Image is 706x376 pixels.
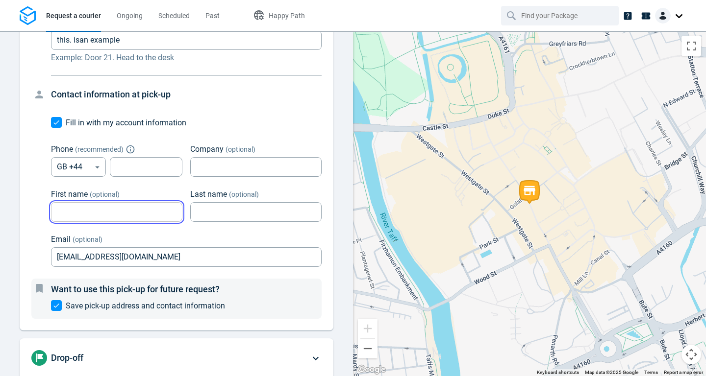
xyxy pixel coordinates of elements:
img: Client [655,8,671,23]
span: Last name [190,189,227,199]
span: Scheduled [158,12,190,20]
span: Phone [51,144,73,154]
span: Company [190,144,224,154]
button: Explain "Recommended" [127,146,133,152]
a: Report a map error [664,370,703,375]
button: Zoom out [358,339,378,358]
span: Email [51,235,71,244]
img: Logo [20,6,36,25]
div: GB +44 [51,157,106,177]
span: Save pick-up address and contact information [66,301,225,310]
input: Find your Package [521,6,601,25]
p: Example: Door 21. Head to the desk [51,52,322,64]
button: Keyboard shortcuts [537,369,579,376]
span: (optional) [90,190,120,198]
span: Ongoing [117,12,143,20]
span: Map data ©2025 Google [585,370,638,375]
span: Request a courier [46,12,101,20]
h4: Contact information at pick-up [51,88,322,101]
span: Past [205,12,220,20]
button: Toggle fullscreen view [681,36,701,56]
span: (optional) [226,145,255,153]
span: Want to use this pick-up for future request? [51,284,220,294]
a: Open this area in Google Maps (opens a new window) [355,363,388,376]
span: Drop-off [51,352,83,363]
img: Google [355,363,388,376]
button: Map camera controls [681,345,701,364]
span: (optional) [73,235,102,243]
button: Zoom in [358,319,378,338]
span: First name [51,189,88,199]
span: Fill in with my account information [66,118,186,127]
span: ( recommended ) [75,145,124,153]
span: Happy Path [269,12,305,20]
span: (optional) [229,190,259,198]
a: Terms [644,370,658,375]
